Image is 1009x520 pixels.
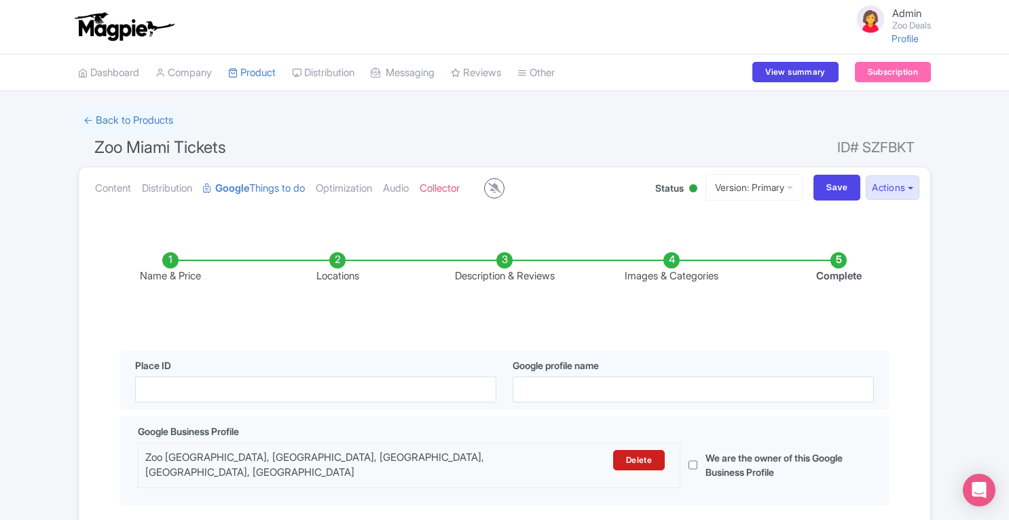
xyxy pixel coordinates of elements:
a: Collector [420,167,460,210]
a: Other [517,54,555,92]
a: Optimization [316,167,372,210]
div: Open Intercom Messenger [963,474,995,506]
button: Actions [866,175,919,201]
a: Dashboard [78,54,139,92]
a: View summary [752,62,838,82]
a: Version: Primary [705,174,803,201]
span: Status [655,181,684,195]
li: Name & Price [87,252,254,284]
a: Subscription [855,62,931,82]
label: Google profile name [513,358,599,372]
a: Company [155,54,212,92]
a: Distribution [142,167,192,210]
a: Distribution [292,54,354,92]
div: Zoo [GEOGRAPHIC_DATA], [GEOGRAPHIC_DATA], [GEOGRAPHIC_DATA], [GEOGRAPHIC_DATA], [GEOGRAPHIC_DATA] [145,450,541,481]
li: Description & Reviews [421,252,588,284]
input: Save [813,175,861,201]
small: Zoo Deals [892,21,931,30]
li: Locations [254,252,421,284]
img: avatar_key_member-9c1dde93af8b07d7383eb8b5fb890c87.png [854,3,887,35]
li: Images & Categories [588,252,755,284]
span: Google Business Profile [138,424,239,438]
div: Active [686,179,700,200]
a: Product [228,54,276,92]
span: ID# SZFBKT [837,134,915,161]
img: logo-ab69f6fb50320c5b225c76a69d11143b.png [71,12,177,41]
a: Content [95,167,131,210]
a: GoogleThings to do [203,167,305,210]
strong: Google [215,181,249,196]
a: ← Back to Products [78,107,179,134]
a: Messaging [371,54,435,92]
a: Profile [892,33,919,44]
label: Place ID [135,358,171,372]
a: Admin Zoo Deals [846,3,931,35]
span: Admin [892,7,921,20]
span: Zoo Miami Tickets [94,137,226,157]
a: Audio [383,167,409,210]
li: Complete [755,252,922,284]
a: Delete [613,450,665,470]
label: We are the owner of this Google Business Profile [705,451,856,479]
a: Reviews [451,54,501,92]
